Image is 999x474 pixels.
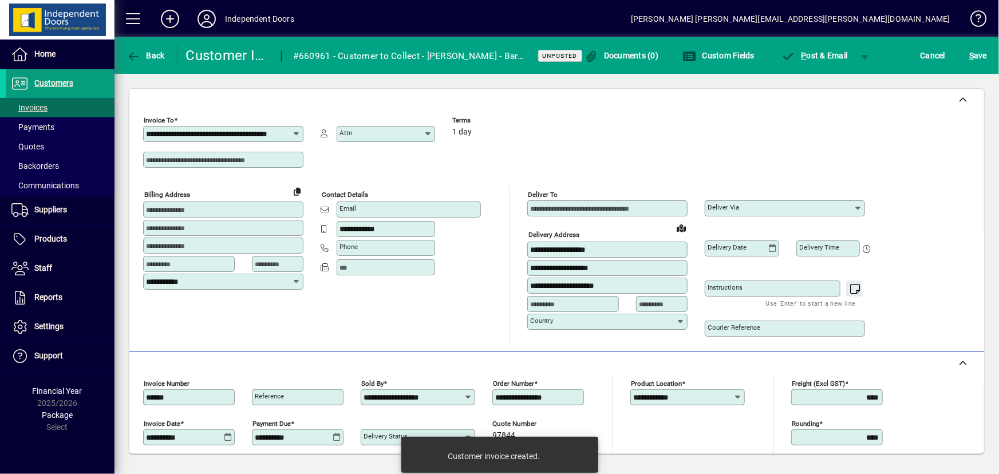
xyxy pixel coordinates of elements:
app-page-header-button: Back [114,45,177,66]
button: Profile [188,9,225,29]
span: ost & Email [781,51,848,60]
span: Payments [11,123,54,132]
a: View on map [672,219,690,237]
button: Back [124,45,168,66]
mat-label: Invoice date [144,420,180,428]
mat-label: Attn [339,129,352,137]
span: Reports [34,293,62,302]
span: Financial Year [33,386,82,396]
a: Reports [6,283,114,312]
mat-label: Invoice To [144,116,174,124]
mat-label: Invoice number [144,380,189,388]
mat-label: Email [339,204,356,212]
mat-label: Country [530,317,553,325]
span: Communications [11,181,79,190]
div: Customer Invoice [186,46,270,65]
mat-label: Deliver To [528,191,558,199]
button: Copy to Delivery address [288,182,306,200]
mat-label: Sold by [361,380,384,388]
span: Documents (0) [585,51,659,60]
mat-label: Delivery time [799,243,839,251]
button: Post & Email [776,45,854,66]
a: Backorders [6,156,114,176]
a: Suppliers [6,196,114,224]
button: Cancel [918,45,949,66]
mat-label: Order number [493,380,534,388]
mat-label: Delivery status [364,432,408,440]
span: Back [127,51,165,60]
span: 1 day [452,128,472,137]
span: Products [34,234,67,243]
span: Backorders [11,161,59,171]
span: P [801,51,807,60]
span: Terms [452,117,521,124]
a: Support [6,342,114,370]
button: Documents (0) [582,45,662,66]
button: Custom Fields [680,45,757,66]
mat-label: Delivery date [708,243,747,251]
span: ave [969,46,987,65]
a: Home [6,40,114,69]
span: Staff [34,263,52,272]
a: Communications [6,176,114,195]
span: Quote number [492,420,561,428]
mat-label: Instructions [708,283,743,291]
a: Products [6,225,114,254]
span: Package [42,410,73,420]
span: Support [34,351,63,360]
span: Customers [34,78,73,88]
span: Custom Fields [682,51,755,60]
a: Settings [6,313,114,341]
a: Invoices [6,98,114,117]
span: Quotes [11,142,44,151]
span: Cancel [921,46,946,65]
button: Save [966,45,990,66]
div: Customer invoice created. [448,451,540,462]
mat-label: Reference [255,392,284,400]
mat-label: Rounding [792,420,819,428]
div: [PERSON_NAME] [PERSON_NAME][EMAIL_ADDRESS][PERSON_NAME][DOMAIN_NAME] [631,10,950,28]
button: Add [152,9,188,29]
span: Settings [34,322,64,331]
div: Independent Doors [225,10,294,28]
mat-hint: Use 'Enter' to start a new line [766,297,856,310]
mat-label: Deliver via [708,203,739,211]
mat-label: Courier Reference [708,323,760,331]
div: #660961 - Customer to Collect - [PERSON_NAME] - Barn Door Upgrade Parts [293,47,524,65]
span: S [969,51,974,60]
mat-label: Product location [631,380,682,388]
span: Home [34,49,56,58]
mat-label: Phone [339,243,358,251]
mat-label: Freight (excl GST) [792,380,845,388]
a: Knowledge Base [962,2,985,39]
span: Suppliers [34,205,67,214]
a: Staff [6,254,114,283]
span: Unposted [543,52,578,60]
a: Quotes [6,137,114,156]
mat-label: Payment due [252,420,291,428]
a: Payments [6,117,114,137]
span: Invoices [11,103,48,112]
